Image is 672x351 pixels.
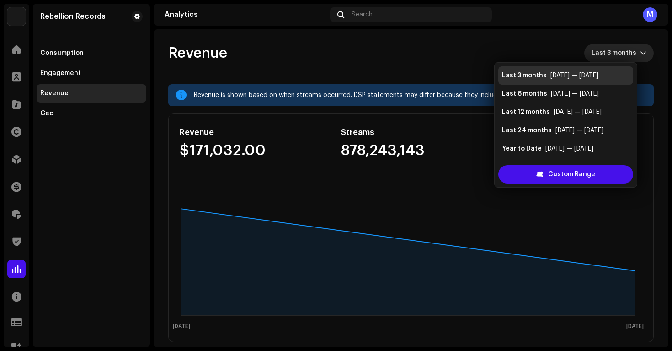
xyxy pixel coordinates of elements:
[643,7,657,22] div: M
[180,143,319,158] div: $171,032.00
[40,49,84,57] div: Consumption
[502,108,550,117] div: Last 12 months
[502,126,552,135] div: Last 24 months
[341,125,480,140] div: Streams
[640,44,646,62] div: dropdown trigger
[498,121,633,140] li: Last 24 months
[40,90,69,97] div: Revenue
[498,85,633,103] li: Last 6 months
[341,143,480,158] div: 878,243,143
[498,103,633,121] li: Last 12 months
[498,158,633,176] li: Previous Calendar Year
[168,44,227,62] span: Revenue
[551,89,599,98] div: [DATE] — [DATE]
[554,108,602,117] div: [DATE] — [DATE]
[545,144,593,153] div: [DATE] — [DATE]
[7,7,26,26] img: 0a27ae49-a3ef-46d0-802e-d5a9711f0058
[37,104,146,123] re-m-nav-item: Geo
[40,13,106,20] div: Rebellion Records
[592,44,640,62] span: Last 3 months
[498,66,633,85] li: Last 3 months
[555,126,603,135] div: [DATE] — [DATE]
[165,11,326,18] div: Analytics
[40,70,81,77] div: Engagement
[502,89,547,98] div: Last 6 months
[37,84,146,103] re-m-nav-item: Revenue
[550,71,598,80] div: [DATE] — [DATE]
[502,144,542,153] div: Year to Date
[194,90,646,101] div: Revenue is shown based on when streams occurred. DSP statements may differ because they include s...
[180,125,319,140] div: Revenue
[40,110,53,117] div: Geo
[37,64,146,82] re-m-nav-item: Engagement
[626,324,644,329] text: [DATE]
[502,71,547,80] div: Last 3 months
[37,44,146,62] re-m-nav-item: Consumption
[173,324,190,329] text: [DATE]
[498,140,633,158] li: Year to Date
[548,165,595,184] span: Custom Range
[495,63,637,180] ul: Option List
[352,11,373,18] span: Search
